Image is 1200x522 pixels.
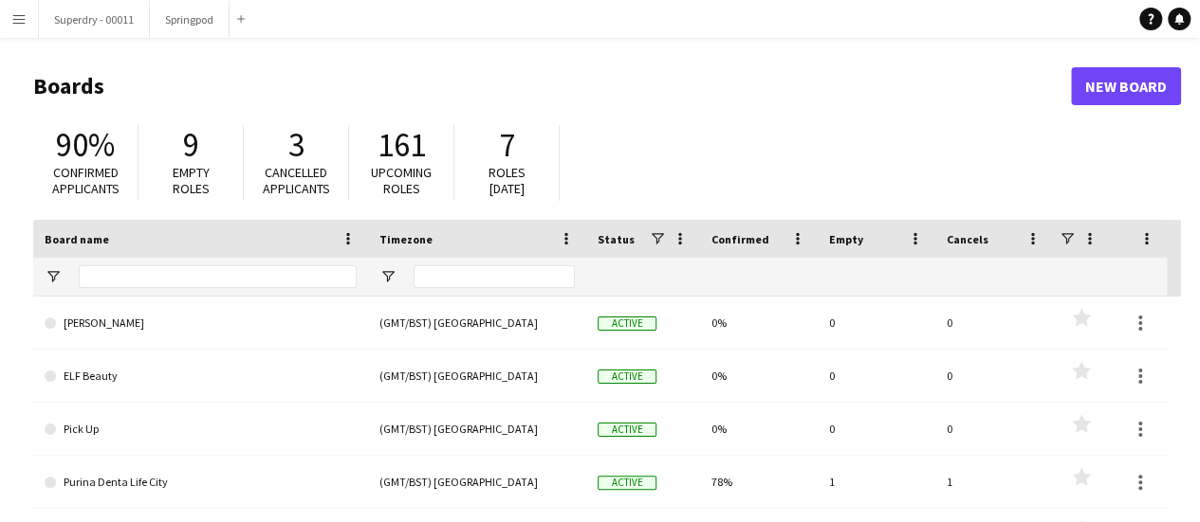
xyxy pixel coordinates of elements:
span: Upcoming roles [371,164,432,197]
div: 0 [935,350,1053,402]
span: Active [598,423,656,437]
span: Confirmed applicants [52,164,120,197]
h1: Boards [33,72,1071,100]
input: Board name Filter Input [79,265,357,288]
button: Springpod [150,1,230,38]
div: 0 [818,350,935,402]
span: Roles [DATE] [489,164,526,197]
div: 1 [818,456,935,508]
span: Active [598,476,656,490]
div: (GMT/BST) [GEOGRAPHIC_DATA] [368,403,586,455]
div: 0% [700,350,818,402]
span: Board name [45,232,109,246]
span: Timezone [379,232,433,246]
a: Purina Denta Life City [45,456,357,509]
div: 0 [935,297,1053,349]
span: Cancelled applicants [263,164,330,197]
a: Pick Up [45,403,357,456]
span: Active [598,369,656,384]
span: 3 [288,124,305,166]
a: New Board [1071,67,1181,105]
span: Cancels [947,232,988,246]
span: 9 [183,124,199,166]
span: Active [598,316,656,331]
a: [PERSON_NAME] [45,297,357,350]
div: (GMT/BST) [GEOGRAPHIC_DATA] [368,350,586,402]
input: Timezone Filter Input [414,265,575,288]
div: 0 [818,297,935,349]
span: 90% [56,124,115,166]
span: 7 [499,124,515,166]
span: Status [598,232,635,246]
div: 0 [935,403,1053,455]
div: 0% [700,403,818,455]
span: 161 [378,124,426,166]
span: Confirmed [711,232,769,246]
span: Empty [829,232,863,246]
div: 0 [818,403,935,455]
a: ELF Beauty [45,350,357,403]
div: 1 [935,456,1053,508]
button: Open Filter Menu [379,268,397,285]
div: (GMT/BST) [GEOGRAPHIC_DATA] [368,297,586,349]
button: Open Filter Menu [45,268,62,285]
div: 78% [700,456,818,508]
div: 0% [700,297,818,349]
span: Empty roles [173,164,210,197]
button: Superdry - 00011 [39,1,150,38]
div: (GMT/BST) [GEOGRAPHIC_DATA] [368,456,586,508]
